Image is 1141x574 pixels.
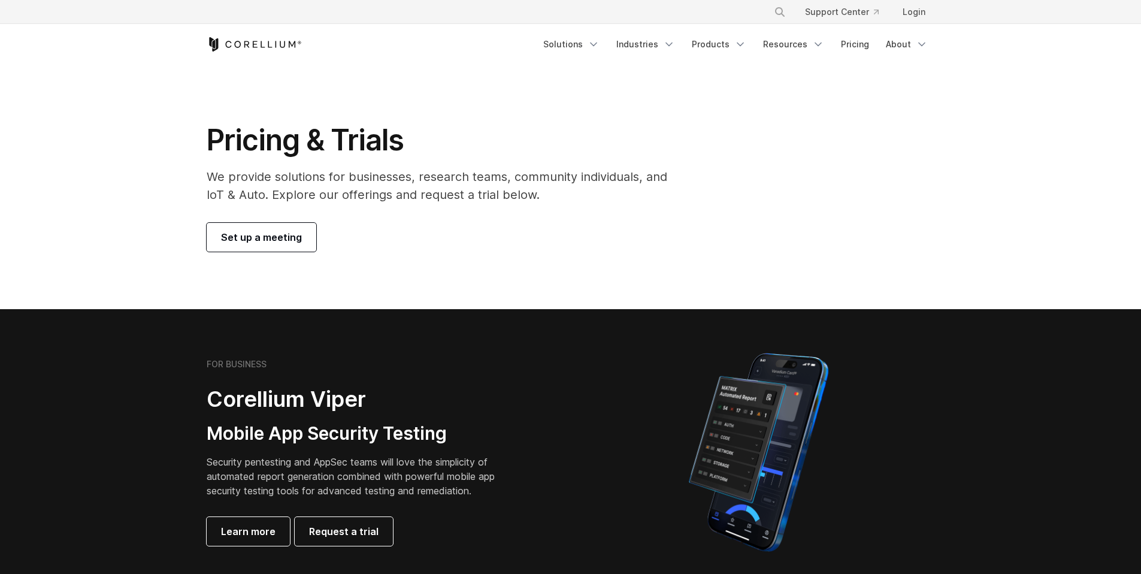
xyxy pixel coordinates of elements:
a: Support Center [795,1,888,23]
a: Pricing [834,34,876,55]
a: About [879,34,935,55]
p: Security pentesting and AppSec teams will love the simplicity of automated report generation comb... [207,455,513,498]
a: Resources [756,34,831,55]
a: Learn more [207,517,290,546]
div: Navigation Menu [759,1,935,23]
span: Set up a meeting [221,230,302,244]
a: Corellium Home [207,37,302,52]
div: Navigation Menu [536,34,935,55]
p: We provide solutions for businesses, research teams, community individuals, and IoT & Auto. Explo... [207,168,684,204]
a: Solutions [536,34,607,55]
button: Search [769,1,791,23]
img: Corellium MATRIX automated report on iPhone showing app vulnerability test results across securit... [668,348,849,557]
a: Industries [609,34,682,55]
span: Learn more [221,524,276,539]
h3: Mobile App Security Testing [207,422,513,445]
a: Request a trial [295,517,393,546]
a: Products [685,34,753,55]
h1: Pricing & Trials [207,122,684,158]
span: Request a trial [309,524,379,539]
h6: FOR BUSINESS [207,359,267,370]
a: Set up a meeting [207,223,316,252]
h2: Corellium Viper [207,386,513,413]
a: Login [893,1,935,23]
